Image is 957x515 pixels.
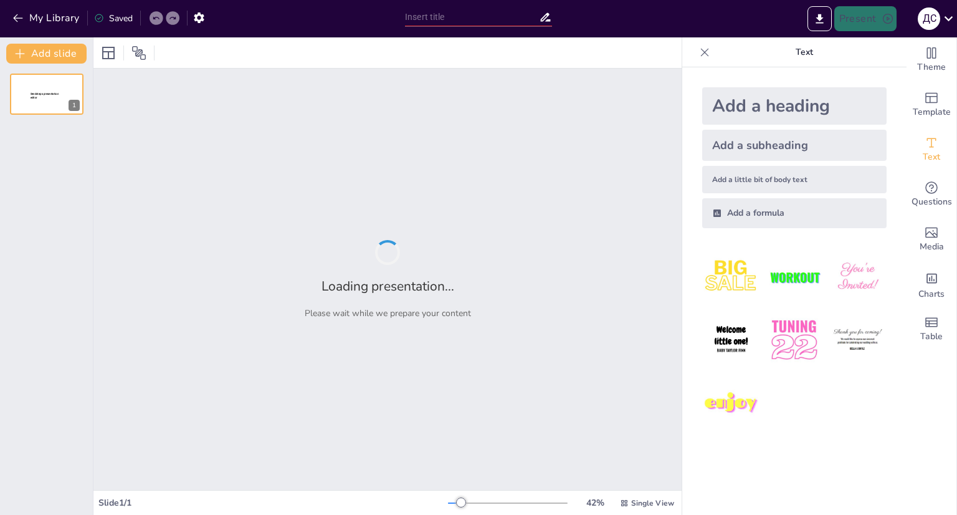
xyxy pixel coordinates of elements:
div: Д С [918,7,940,30]
div: Add a formula [702,198,887,228]
img: 7.jpeg [702,375,760,433]
button: Д С [918,6,940,31]
div: Slide 1 / 1 [98,497,448,509]
span: Position [131,46,146,60]
div: Add a table [907,307,956,352]
button: Add slide [6,44,87,64]
span: Single View [631,498,674,508]
img: 5.jpeg [765,311,823,369]
div: Add a heading [702,87,887,125]
img: 2.jpeg [765,248,823,306]
h2: Loading presentation... [321,277,454,295]
span: Charts [918,287,945,301]
span: Text [923,150,940,164]
span: Media [920,240,944,254]
img: 3.jpeg [829,248,887,306]
div: Saved [94,12,133,24]
span: Sendsteps presentation editor [31,92,59,99]
img: 4.jpeg [702,311,760,369]
img: 6.jpeg [829,311,887,369]
button: Export to PowerPoint [807,6,832,31]
div: Add charts and graphs [907,262,956,307]
div: Layout [98,43,118,63]
button: My Library [9,8,85,28]
div: Get real-time input from your audience [907,172,956,217]
div: Add text boxes [907,127,956,172]
p: Text [715,37,894,67]
span: Questions [912,195,952,209]
div: Add ready made slides [907,82,956,127]
p: Please wait while we prepare your content [305,307,471,319]
div: 1 [10,74,83,115]
button: Present [834,6,897,31]
div: Add images, graphics, shapes or video [907,217,956,262]
span: Table [920,330,943,344]
input: Insert title [405,8,539,26]
img: 1.jpeg [702,248,760,306]
div: Change the overall theme [907,37,956,82]
div: 1 [69,100,80,111]
div: Add a subheading [702,130,887,161]
span: Template [913,105,951,119]
span: Theme [917,60,946,74]
div: Add a little bit of body text [702,166,887,193]
div: 42 % [580,497,610,509]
